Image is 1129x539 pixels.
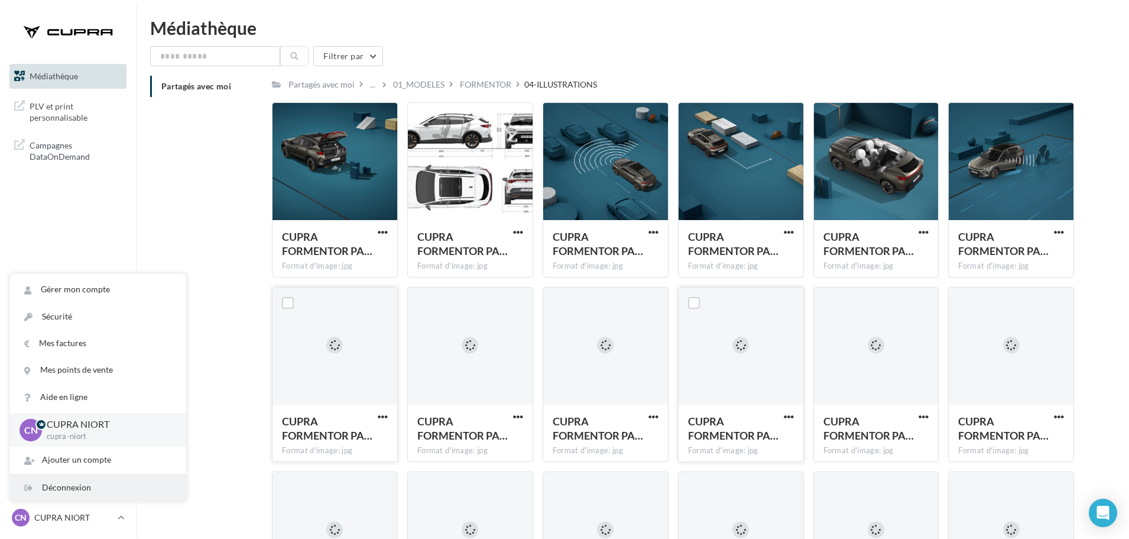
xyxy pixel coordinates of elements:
a: Campagnes DataOnDemand [7,133,129,167]
div: Format d'image: jpg [282,446,388,456]
span: CUPRA FORMENTOR PA Anti-theft alarm [282,415,372,442]
span: CUPRA FORMENTOR PA Car Dimensions [688,415,778,442]
div: Format d'image: jpg [823,261,929,272]
a: Aide en ligne [10,384,186,411]
span: CUPRA FORMENTOR PA Park Assist perpendicular parking [958,415,1049,442]
span: CUPRA FORMENTOR PA Airbags [823,230,914,257]
div: Format d'image: jpg [417,446,523,456]
div: Médiathèque [150,19,1115,37]
div: 01_MODELES [393,79,445,91]
div: FORMENTOR [460,79,511,91]
a: PLV et print personnalisable [7,93,129,128]
div: Partagés avec moi [288,79,355,91]
span: Médiathèque [30,71,78,81]
span: CN [24,423,38,437]
div: Déconnexion [10,475,186,501]
div: Format d'image: jpg [282,261,388,272]
span: CUPRA FORMENTOR PA Exit Warning [553,415,643,442]
span: CUPRA FORMENTOR PA Traffic Jam Assist [823,415,914,442]
span: CUPRA FORMENTOR PA Car Dimensions [417,230,508,257]
div: Open Intercom Messenger [1089,499,1117,527]
a: Mes points de vente [10,357,186,383]
div: Format d'image: jpg [823,446,929,456]
div: Format d'image: jpg [553,446,658,456]
span: PLV et print personnalisable [30,98,122,124]
span: Partagés avec moi [161,81,231,91]
a: CN CUPRA NIORT [9,506,126,529]
span: CN [15,512,27,524]
div: Ajouter un compte [10,447,186,473]
div: 04-ILLUSTRATIONS [524,79,597,91]
div: Format d'image: jpg [417,261,523,272]
p: CUPRA NIORT [34,512,113,524]
a: Médiathèque [7,64,129,89]
div: Format d'image: jpg [688,261,794,272]
a: Gérer mon compte [10,276,186,303]
div: ... [368,76,378,93]
button: Filtrer par [313,46,383,66]
span: CUPRA FORMENTOR PA Travel Assist [417,415,508,442]
span: CUPRA FORMENTOR PA Exit Warning [958,230,1049,257]
p: CUPRA NIORT [47,418,167,431]
span: CUPRA FORMENTOR PA Electric Tailgate and Virtual Pedal [282,230,372,257]
div: Format d'image: jpg [958,446,1064,456]
span: CUPRA FORMENTOR PA Traffic Jam Assist [553,230,643,257]
div: Format d'image: jpg [958,261,1064,272]
a: Mes factures [10,330,186,357]
p: cupra-niort [47,431,167,442]
span: Campagnes DataOnDemand [30,137,122,163]
div: Format d'image: jpg [553,261,658,272]
a: Sécurité [10,304,186,330]
span: CUPRA FORMENTOR PA Park Assist perpendicular parking [688,230,778,257]
div: Format d'image: jpg [688,446,794,456]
